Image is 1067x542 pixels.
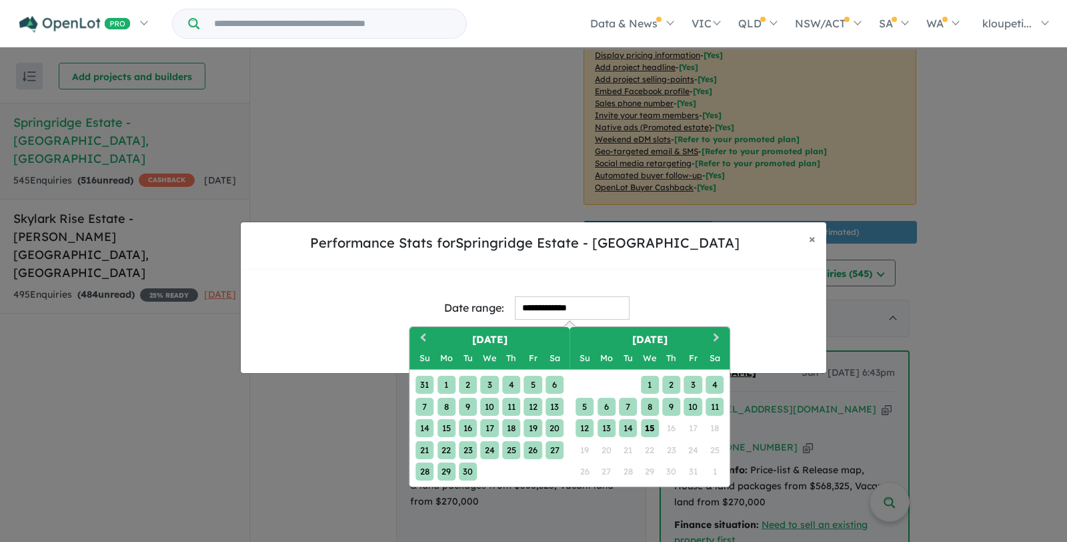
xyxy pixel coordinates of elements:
div: Choose Date [409,326,730,487]
input: Try estate name, suburb, builder or developer [202,9,463,38]
div: Choose Sunday, September 14th, 2025 [415,419,433,437]
div: Not available Saturday, October 25th, 2025 [706,441,724,459]
div: Choose Sunday, September 7th, 2025 [415,398,433,416]
h2: [DATE] [570,332,730,348]
div: Choose Monday, October 6th, 2025 [598,398,616,416]
div: Choose Sunday, October 12th, 2025 [576,419,594,437]
div: Choose Sunday, September 21st, 2025 [415,441,433,459]
div: Choose Thursday, September 25th, 2025 [502,441,520,459]
div: Choose Saturday, September 13th, 2025 [546,398,564,416]
img: Openlot PRO Logo White [19,16,131,33]
div: Choose Monday, September 29th, 2025 [437,463,455,481]
h5: Performance Stats for Springridge Estate - [GEOGRAPHIC_DATA] [251,233,798,253]
span: × [809,231,816,246]
div: Month September, 2025 [414,374,566,483]
div: Choose Tuesday, September 16th, 2025 [459,419,477,437]
div: Choose Saturday, September 27th, 2025 [546,441,564,459]
div: Not available Monday, October 20th, 2025 [598,441,616,459]
div: Not available Saturday, November 1st, 2025 [706,463,724,481]
div: Choose Wednesday, October 8th, 2025 [641,398,659,416]
div: Choose Sunday, September 28th, 2025 [415,463,433,481]
div: Choose Tuesday, October 7th, 2025 [619,398,637,416]
h2: [DATE] [409,332,570,348]
div: Monday [598,349,616,367]
div: Choose Thursday, October 2nd, 2025 [662,376,680,394]
div: Wednesday [641,349,659,367]
div: Choose Thursday, September 4th, 2025 [502,376,520,394]
div: Date range: [444,299,504,317]
div: Not available Wednesday, October 22nd, 2025 [641,441,659,459]
div: Not available Sunday, October 26th, 2025 [576,463,594,481]
div: Not available Tuesday, October 21st, 2025 [619,441,637,459]
div: Choose Saturday, September 6th, 2025 [546,376,564,394]
div: Tuesday [459,349,477,367]
div: Friday [684,349,702,367]
div: Not available Monday, October 27th, 2025 [598,463,616,481]
div: Choose Friday, September 19th, 2025 [524,419,542,437]
div: Choose Saturday, September 20th, 2025 [546,419,564,437]
div: Choose Sunday, August 31st, 2025 [415,376,433,394]
div: Saturday [706,349,724,367]
div: Choose Wednesday, September 3rd, 2025 [481,376,499,394]
div: Choose Wednesday, September 24th, 2025 [481,441,499,459]
span: kloupeti... [982,17,1032,30]
div: Not available Saturday, October 18th, 2025 [706,419,724,437]
div: Sunday [415,349,433,367]
div: Choose Monday, September 8th, 2025 [437,398,455,416]
div: Choose Monday, October 13th, 2025 [598,419,616,437]
div: Not available Sunday, October 19th, 2025 [576,441,594,459]
div: Thursday [662,349,680,367]
div: Choose Tuesday, October 14th, 2025 [619,419,637,437]
div: Friday [524,349,542,367]
div: Choose Wednesday, October 15th, 2025 [641,419,659,437]
div: Choose Thursday, September 11th, 2025 [502,398,520,416]
div: Choose Tuesday, September 9th, 2025 [459,398,477,416]
div: Thursday [502,349,520,367]
div: Choose Tuesday, September 30th, 2025 [459,463,477,481]
div: Not available Thursday, October 16th, 2025 [662,419,680,437]
div: Choose Saturday, October 4th, 2025 [706,376,724,394]
div: Choose Friday, September 26th, 2025 [524,441,542,459]
div: Sunday [576,349,594,367]
div: Choose Friday, October 3rd, 2025 [684,376,702,394]
div: Not available Thursday, October 30th, 2025 [662,463,680,481]
div: Not available Wednesday, October 29th, 2025 [641,463,659,481]
div: Choose Saturday, October 11th, 2025 [706,398,724,416]
div: Choose Friday, October 10th, 2025 [684,398,702,416]
div: Monday [437,349,455,367]
div: Choose Wednesday, September 10th, 2025 [481,398,499,416]
div: Wednesday [481,349,499,367]
div: Not available Tuesday, October 28th, 2025 [619,463,637,481]
div: Choose Wednesday, September 17th, 2025 [481,419,499,437]
div: Not available Friday, October 17th, 2025 [684,419,702,437]
div: Choose Tuesday, September 2nd, 2025 [459,376,477,394]
div: Choose Thursday, October 9th, 2025 [662,398,680,416]
div: Choose Monday, September 1st, 2025 [437,376,455,394]
div: Choose Wednesday, October 1st, 2025 [641,376,659,394]
div: Saturday [546,349,564,367]
div: Choose Thursday, September 18th, 2025 [502,419,520,437]
button: Next Month [707,328,728,350]
div: Choose Sunday, October 5th, 2025 [576,398,594,416]
div: Tuesday [619,349,637,367]
div: Not available Thursday, October 23rd, 2025 [662,441,680,459]
div: Choose Monday, September 22nd, 2025 [437,441,455,459]
div: Month October, 2025 [574,374,726,483]
div: Choose Tuesday, September 23rd, 2025 [459,441,477,459]
div: Choose Friday, September 12th, 2025 [524,398,542,416]
div: Not available Friday, October 24th, 2025 [684,441,702,459]
div: Choose Monday, September 15th, 2025 [437,419,455,437]
div: Choose Friday, September 5th, 2025 [524,376,542,394]
button: Previous Month [411,328,432,350]
div: Not available Friday, October 31st, 2025 [684,463,702,481]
